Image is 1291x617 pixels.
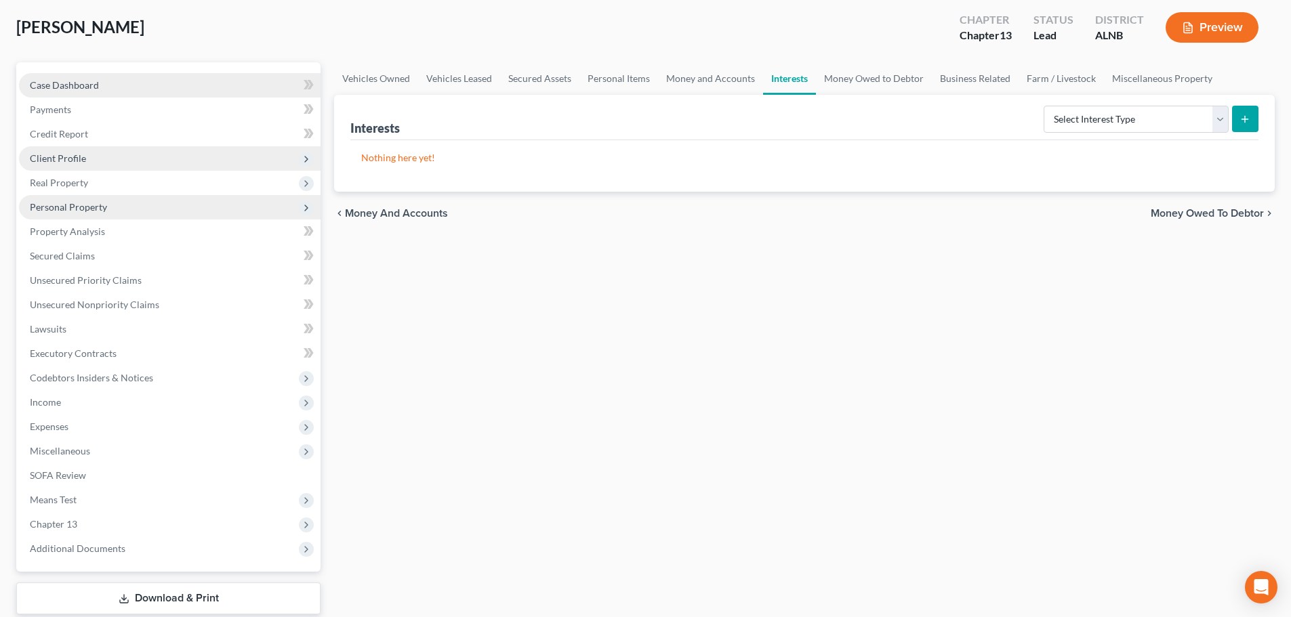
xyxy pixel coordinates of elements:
[350,120,400,136] div: Interests
[1019,62,1104,95] a: Farm / Livestock
[19,317,321,341] a: Lawsuits
[30,542,125,554] span: Additional Documents
[500,62,579,95] a: Secured Assets
[658,62,763,95] a: Money and Accounts
[30,518,77,530] span: Chapter 13
[16,582,321,614] a: Download & Print
[30,299,159,310] span: Unsecured Nonpriority Claims
[1151,208,1264,219] span: Money Owed to Debtor
[1264,208,1275,219] i: chevron_right
[418,62,500,95] a: Vehicles Leased
[334,208,448,219] button: chevron_left Money and Accounts
[30,152,86,164] span: Client Profile
[16,17,144,37] span: [PERSON_NAME]
[19,122,321,146] a: Credit Report
[1166,12,1258,43] button: Preview
[1000,28,1012,41] span: 13
[1033,28,1073,43] div: Lead
[579,62,658,95] a: Personal Items
[1033,12,1073,28] div: Status
[816,62,932,95] a: Money Owed to Debtor
[960,28,1012,43] div: Chapter
[30,347,117,359] span: Executory Contracts
[19,463,321,488] a: SOFA Review
[932,62,1019,95] a: Business Related
[1095,28,1144,43] div: ALNB
[30,177,88,188] span: Real Property
[19,293,321,317] a: Unsecured Nonpriority Claims
[1104,62,1221,95] a: Miscellaneous Property
[30,79,99,91] span: Case Dashboard
[19,244,321,268] a: Secured Claims
[30,274,142,286] span: Unsecured Priority Claims
[334,62,418,95] a: Vehicles Owned
[30,396,61,408] span: Income
[19,219,321,244] a: Property Analysis
[30,445,90,456] span: Miscellaneous
[30,323,66,335] span: Lawsuits
[30,226,105,237] span: Property Analysis
[30,128,88,140] span: Credit Report
[361,151,1248,165] p: Nothing here yet!
[1151,208,1275,219] button: Money Owed to Debtor chevron_right
[960,12,1012,28] div: Chapter
[19,268,321,293] a: Unsecured Priority Claims
[763,62,816,95] a: Interests
[30,372,153,383] span: Codebtors Insiders & Notices
[19,341,321,366] a: Executory Contracts
[30,421,68,432] span: Expenses
[30,494,77,505] span: Means Test
[30,104,71,115] span: Payments
[30,250,95,261] span: Secured Claims
[334,208,345,219] i: chevron_left
[19,98,321,122] a: Payments
[19,73,321,98] a: Case Dashboard
[30,469,86,481] span: SOFA Review
[30,201,107,213] span: Personal Property
[1245,571,1277,603] div: Open Intercom Messenger
[1095,12,1144,28] div: District
[345,208,448,219] span: Money and Accounts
